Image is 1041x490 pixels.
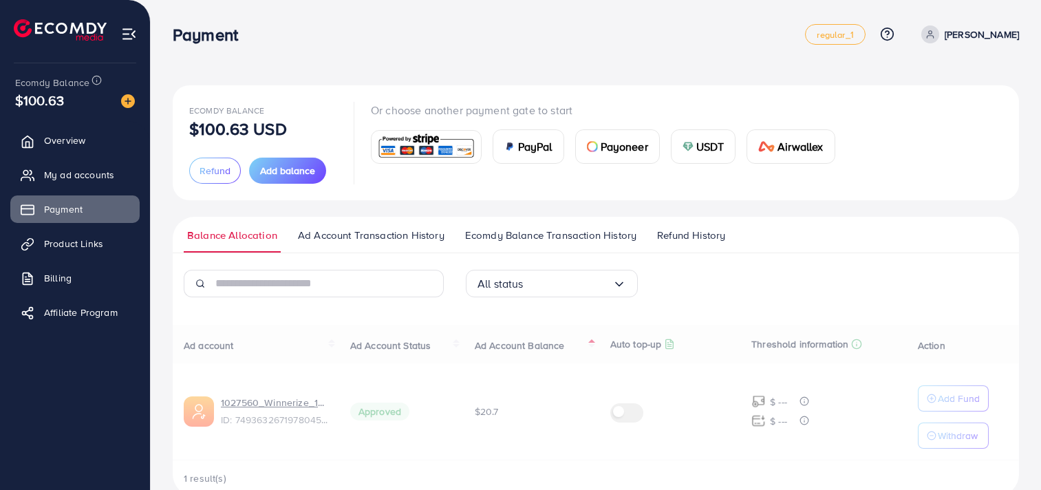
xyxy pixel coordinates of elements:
span: Balance Allocation [187,228,277,243]
span: Refund [200,164,230,178]
img: menu [121,26,137,42]
a: [PERSON_NAME] [916,25,1019,43]
span: My ad accounts [44,168,114,182]
a: My ad accounts [10,161,140,189]
a: cardUSDT [671,129,736,164]
span: Ecomdy Balance Transaction History [465,228,636,243]
p: [PERSON_NAME] [945,26,1019,43]
span: Airwallex [777,138,823,155]
input: Search for option [524,273,612,295]
h3: Payment [173,25,249,45]
p: $100.63 USD [189,120,287,137]
span: PayPal [518,138,552,155]
a: card [371,130,482,164]
span: regular_1 [817,30,853,39]
a: Overview [10,127,140,154]
span: USDT [696,138,725,155]
img: card [758,141,775,152]
iframe: Chat [983,428,1031,480]
img: card [504,141,515,152]
a: cardPayPal [493,129,564,164]
a: cardPayoneer [575,129,660,164]
span: Payment [44,202,83,216]
div: Search for option [466,270,638,297]
img: card [376,132,477,162]
span: Overview [44,134,85,147]
span: Ecomdy Balance [189,105,264,116]
span: Billing [44,271,72,285]
span: Refund History [657,228,725,243]
a: Affiliate Program [10,299,140,326]
span: Payoneer [601,138,648,155]
a: regular_1 [805,24,865,45]
a: Product Links [10,230,140,257]
span: Product Links [44,237,103,251]
span: Ecomdy Balance [15,76,89,89]
p: Or choose another payment gate to start [371,102,846,118]
img: card [683,141,694,152]
span: Affiliate Program [44,306,118,319]
button: Refund [189,158,241,184]
span: $100.63 [15,90,64,110]
img: card [587,141,598,152]
img: image [121,94,135,108]
img: logo [14,19,107,41]
span: All status [477,273,524,295]
a: cardAirwallex [747,129,835,164]
span: Ad Account Transaction History [298,228,444,243]
a: Payment [10,195,140,223]
button: Add balance [249,158,326,184]
span: Add balance [260,164,315,178]
a: Billing [10,264,140,292]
